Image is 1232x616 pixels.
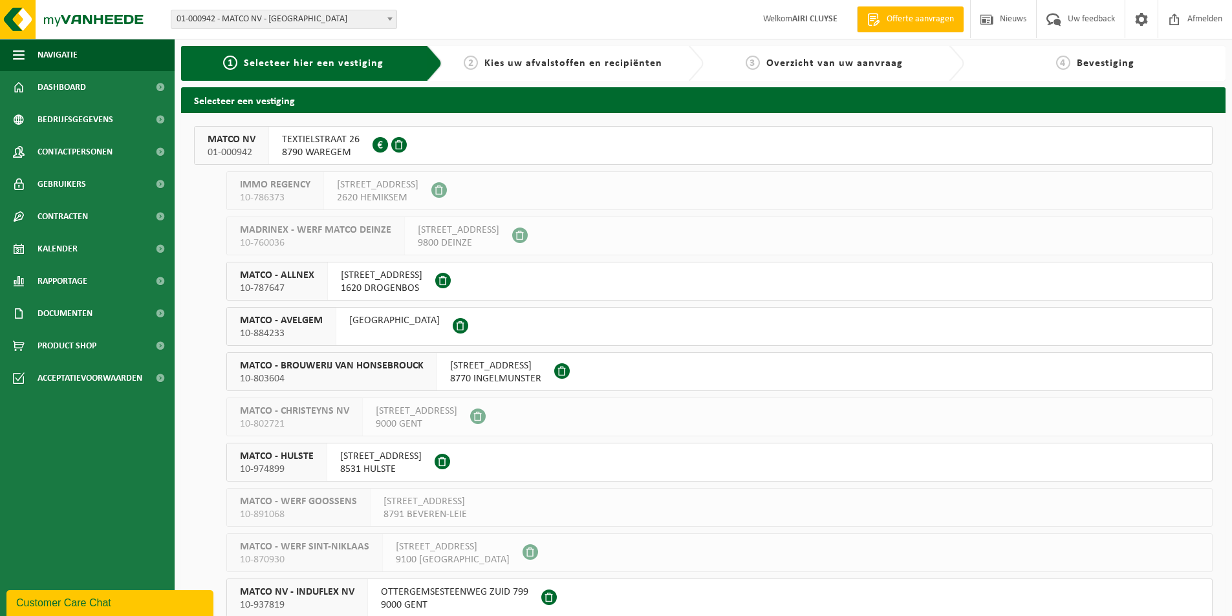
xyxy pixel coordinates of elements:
h2: Selecteer een vestiging [181,87,1226,112]
span: 8791 BEVEREN-LEIE [384,508,467,521]
span: MATCO - ALLNEX [240,269,314,282]
span: Bedrijfsgegevens [38,103,113,136]
span: [STREET_ADDRESS] [337,178,418,191]
span: 10-760036 [240,237,391,250]
span: 1620 DROGENBOS [341,282,422,295]
span: Gebruikers [38,168,86,200]
strong: AIRI CLUYSE [792,14,838,24]
span: MATCO - HULSTE [240,450,314,463]
span: 10-787647 [240,282,314,295]
button: MATCO - ALLNEX 10-787647 [STREET_ADDRESS]1620 DROGENBOS [226,262,1213,301]
span: Bevestiging [1077,58,1134,69]
span: 8770 INGELMUNSTER [450,372,541,385]
span: 9800 DEINZE [418,237,499,250]
span: MATCO - WERF SINT-NIKLAAS [240,540,369,553]
span: [GEOGRAPHIC_DATA] [349,314,440,327]
button: MATCO - AVELGEM 10-884233 [GEOGRAPHIC_DATA] [226,307,1213,346]
span: 10-937819 [240,599,354,611]
span: MATCO NV - INDUFLEX NV [240,586,354,599]
button: MATCO NV 01-000942 TEXTIELSTRAAT 268790 WAREGEM [194,126,1213,165]
span: 3 [746,56,760,70]
span: 8531 HULSTE [340,463,422,476]
span: Contactpersonen [38,136,113,168]
span: Kalender [38,233,78,265]
span: MADRINEX - WERF MATCO DEINZE [240,224,391,237]
span: Contracten [38,200,88,233]
span: Offerte aanvragen [883,13,957,26]
span: 1 [223,56,237,70]
span: 8790 WAREGEM [282,146,360,159]
span: OTTERGEMSESTEENWEG ZUID 799 [381,586,528,599]
span: [STREET_ADDRESS] [450,359,541,372]
span: 10-802721 [240,418,349,430]
span: [STREET_ADDRESS] [418,224,499,237]
span: MATCO - BROUWERIJ VAN HONSEBROUCK [240,359,424,372]
iframe: chat widget [6,588,216,616]
span: 9000 GENT [376,418,457,430]
span: [STREET_ADDRESS] [341,269,422,282]
span: [STREET_ADDRESS] [384,495,467,508]
span: Dashboard [38,71,86,103]
span: 10-884233 [240,327,323,340]
span: Selecteer hier een vestiging [244,58,384,69]
span: 2620 HEMIKSEM [337,191,418,204]
button: MATCO - BROUWERIJ VAN HONSEBROUCK 10-803604 [STREET_ADDRESS]8770 INGELMUNSTER [226,352,1213,391]
span: 01-000942 - MATCO NV - WAREGEM [171,10,396,28]
span: [STREET_ADDRESS] [376,405,457,418]
span: 10-803604 [240,372,424,385]
span: Kies uw afvalstoffen en recipiënten [484,58,662,69]
button: MATCO - HULSTE 10-974899 [STREET_ADDRESS]8531 HULSTE [226,443,1213,482]
span: MATCO - AVELGEM [240,314,323,327]
span: 10-974899 [240,463,314,476]
span: 10-891068 [240,508,357,521]
a: Offerte aanvragen [857,6,964,32]
span: MATCO NV [208,133,255,146]
span: IMMO REGENCY [240,178,310,191]
span: Rapportage [38,265,87,297]
span: Navigatie [38,39,78,71]
span: 9000 GENT [381,599,528,611]
span: [STREET_ADDRESS] [340,450,422,463]
span: 10-870930 [240,553,369,566]
span: Acceptatievoorwaarden [38,362,142,394]
span: 10-786373 [240,191,310,204]
span: 9100 [GEOGRAPHIC_DATA] [396,553,510,566]
span: TEXTIELSTRAAT 26 [282,133,360,146]
span: 01-000942 [208,146,255,159]
span: 2 [464,56,478,70]
span: Documenten [38,297,92,330]
span: MATCO - CHRISTEYNS NV [240,405,349,418]
span: 01-000942 - MATCO NV - WAREGEM [171,10,397,29]
span: Overzicht van uw aanvraag [766,58,903,69]
span: Product Shop [38,330,96,362]
span: MATCO - WERF GOOSSENS [240,495,357,508]
span: [STREET_ADDRESS] [396,540,510,553]
span: 4 [1056,56,1070,70]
